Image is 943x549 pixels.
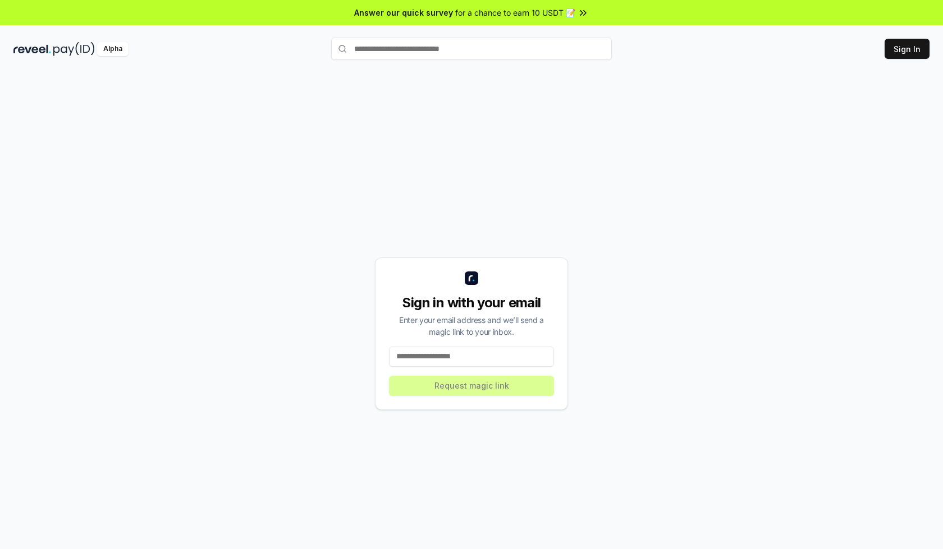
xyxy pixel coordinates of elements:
[354,7,453,19] span: Answer our quick survey
[389,294,554,312] div: Sign in with your email
[13,42,51,56] img: reveel_dark
[53,42,95,56] img: pay_id
[885,39,930,59] button: Sign In
[97,42,129,56] div: Alpha
[465,271,478,285] img: logo_small
[389,314,554,338] div: Enter your email address and we’ll send a magic link to your inbox.
[455,7,575,19] span: for a chance to earn 10 USDT 📝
